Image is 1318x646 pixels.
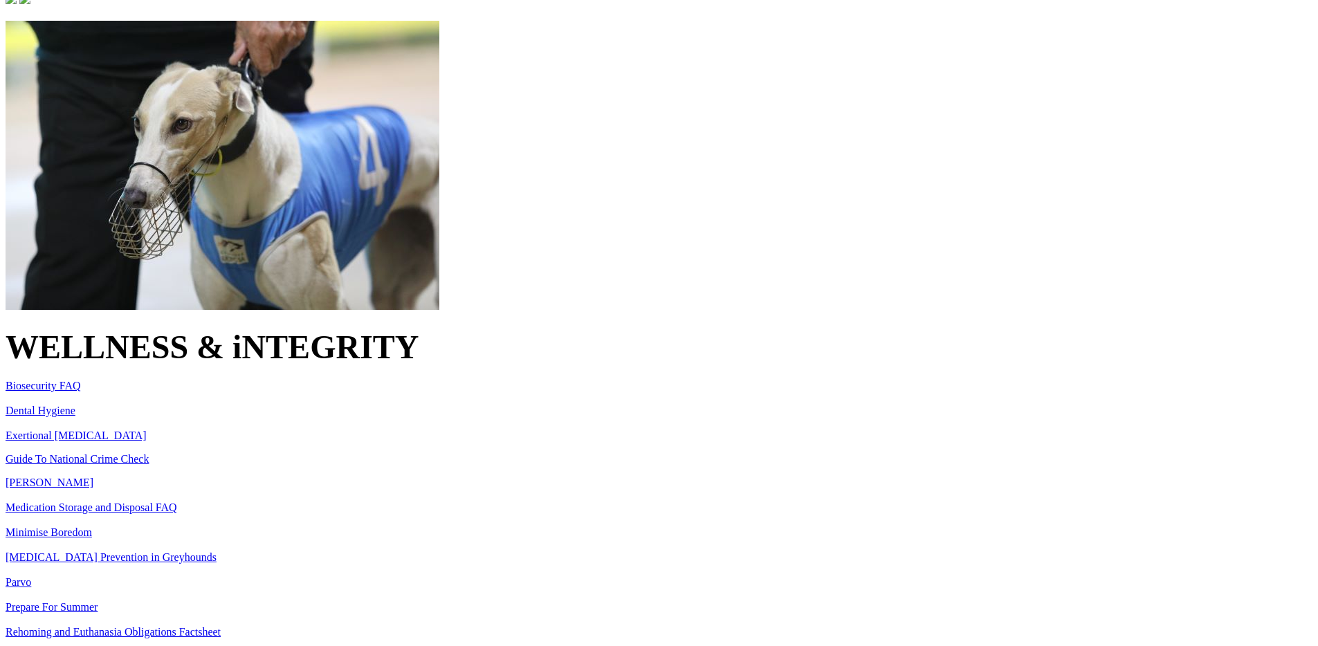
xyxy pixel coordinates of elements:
a: Dental Hygiene [6,405,75,416]
a: [PERSON_NAME] [6,477,93,488]
a: Minimise Boredom [6,526,92,538]
span: WELLNESS & iNTEGRITY [6,329,419,365]
a: Medication Storage and Disposal FAQ [6,501,177,513]
a: Prepare For Summer [6,601,98,613]
a: [MEDICAL_DATA] Prevention in Greyhounds [6,551,217,563]
a: Biosecurity FAQ [6,380,81,391]
a: Exertional [MEDICAL_DATA] [6,430,147,441]
a: Guide To National Crime Check [6,453,149,465]
a: Parvo [6,576,31,588]
a: Rehoming and Euthanasia Obligations Factsheet [6,626,221,638]
img: AP%20040722-7.jpg [6,21,439,310]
